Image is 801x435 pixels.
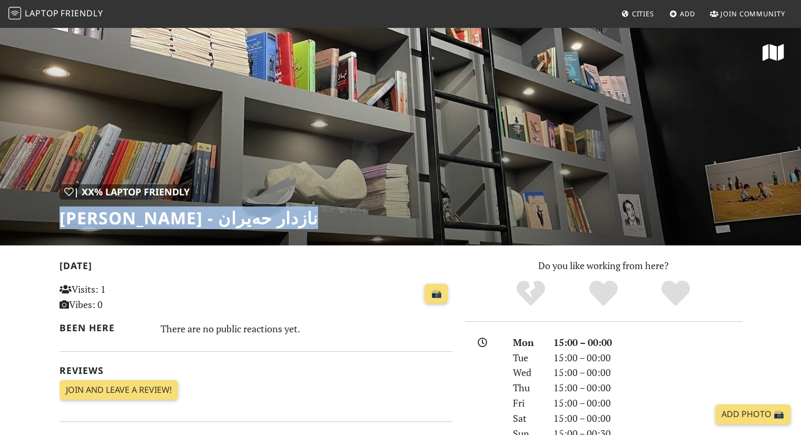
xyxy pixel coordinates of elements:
div: Wed [507,365,547,380]
span: Cities [632,9,654,18]
img: LaptopFriendly [8,7,21,19]
span: Laptop [25,7,59,19]
a: Add Photo 📸 [715,404,790,424]
div: There are no public reactions yet. [161,320,452,337]
div: No [495,279,567,308]
div: Tue [507,350,547,365]
a: Join Community [706,4,789,23]
div: Sat [507,411,547,426]
div: 15:00 – 00:00 [547,350,748,365]
div: Mon [507,335,547,350]
a: 📸 [424,284,448,304]
div: 15:00 – 00:00 [547,335,748,350]
h2: Been here [60,322,149,333]
div: 15:00 – 00:00 [547,396,748,411]
span: Friendly [61,7,103,19]
h2: [DATE] [60,260,452,275]
a: Join and leave a review! [60,380,178,400]
h2: Reviews [60,365,452,376]
span: Join Community [720,9,785,18]
div: 15:00 – 00:00 [547,380,748,396]
div: 15:00 – 00:00 [547,365,748,380]
a: Cities [617,4,658,23]
div: 15:00 – 00:00 [547,411,748,426]
div: | XX% Laptop Friendly [60,184,194,200]
p: Do you like working from here? [465,258,742,273]
a: Add [665,4,699,23]
div: Yes [567,279,640,308]
div: Definitely! [639,279,712,308]
p: Visits: 1 Vibes: 0 [60,282,182,312]
div: Thu [507,380,547,396]
span: Add [680,9,695,18]
h1: [PERSON_NAME] - نازدار حەیران [60,208,318,228]
a: LaptopFriendly LaptopFriendly [8,5,103,23]
div: Fri [507,396,547,411]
